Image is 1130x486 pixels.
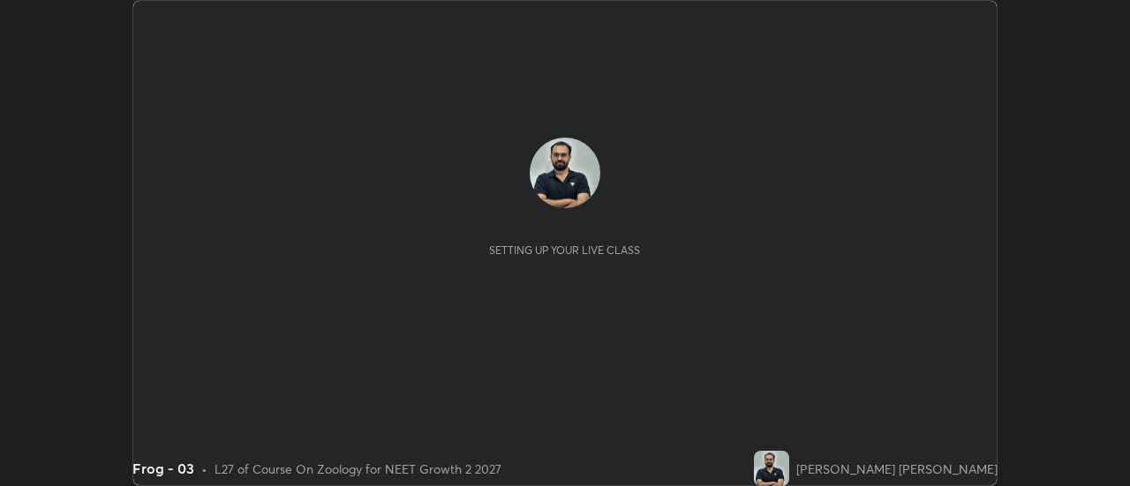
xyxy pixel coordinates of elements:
[796,460,998,478] div: [PERSON_NAME] [PERSON_NAME]
[215,460,501,478] div: L27 of Course On Zoology for NEET Growth 2 2027
[132,458,194,479] div: Frog - 03
[489,243,640,257] div: Setting up your live class
[530,138,600,208] img: b085cb20fb0f4526aa32f9ad54b1e8dd.jpg
[201,460,207,478] div: •
[754,451,789,486] img: b085cb20fb0f4526aa32f9ad54b1e8dd.jpg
